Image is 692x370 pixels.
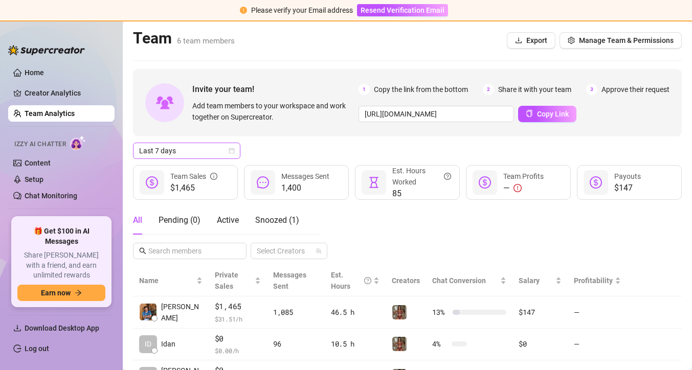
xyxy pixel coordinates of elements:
img: Chester Tagayun… [140,304,157,320]
span: Invite your team! [192,83,359,96]
div: 46.5 h [331,307,380,318]
span: 6 team members [177,36,235,45]
th: Creators [386,265,426,296]
div: Est. Hours [331,269,372,292]
span: ID [145,338,151,350]
span: calendar [229,148,235,154]
span: Messages Sent [281,172,329,180]
button: Export [507,32,555,49]
span: question-circle [444,165,451,188]
img: Greek [392,337,407,351]
span: $0 [215,333,261,345]
span: Download Desktop App [25,324,99,332]
span: question-circle [364,269,371,292]
span: Copy Link [537,110,569,118]
span: 🎁 Get $100 in AI Messages [17,226,105,246]
a: Creator Analytics [25,85,106,101]
span: Share it with your team [498,84,571,95]
span: message [257,176,269,189]
span: download [515,37,522,44]
span: Snoozed ( 1 ) [255,215,299,225]
span: exclamation-circle [514,184,522,192]
span: Chat Conversion [432,276,486,285]
span: dollar-circle [146,176,158,189]
span: search [139,247,146,255]
div: All [133,214,142,226]
span: Team Profits [503,172,544,180]
span: Name [139,275,194,286]
div: Please verify your Email address [251,5,353,16]
span: Izzy AI Chatter [14,140,66,149]
span: exclamation-circle [240,7,247,14]
div: Team Sales [170,171,217,182]
span: Resend Verification Email [361,6,444,14]
img: logo-BBDzfeDw.svg [8,45,85,55]
div: $147 [519,307,561,318]
span: Profitability [574,276,613,285]
div: — [503,182,544,194]
span: $147 [614,182,641,194]
img: Greek [392,305,407,319]
span: copy [526,110,533,117]
span: Payouts [614,172,641,180]
span: info-circle [210,171,217,182]
span: Copy the link from the bottom [374,84,468,95]
span: 85 [392,188,451,200]
button: Earn nowarrow-right [17,285,105,301]
div: 10.5 h [331,338,380,350]
button: Manage Team & Permissions [560,32,682,49]
span: 3 [586,84,597,95]
span: Earn now [41,289,71,297]
div: 96 [273,338,319,350]
span: arrow-right [75,289,82,296]
span: 4 % [432,338,449,350]
span: dollar-circle [479,176,491,189]
span: Idan [161,338,175,350]
span: $ 31.51 /h [215,314,261,324]
span: Active [217,215,239,225]
span: $ 0.00 /h [215,345,261,356]
a: Setup [25,175,43,183]
a: Team Analytics [25,109,75,118]
h2: Team [133,29,235,48]
span: Last 7 days [139,143,234,158]
div: 1,085 [273,307,319,318]
div: Pending ( 0 ) [159,214,200,226]
span: [PERSON_NAME] [161,301,203,323]
span: Approve their request [601,84,669,95]
td: — [568,329,627,361]
th: Name [133,265,209,296]
span: dollar-circle [590,176,602,189]
span: Salary [519,276,540,285]
span: download [13,324,21,332]
span: $1,465 [215,300,261,313]
span: Manage Team & Permissions [579,36,674,44]
button: Copy Link [518,106,576,122]
span: Add team members to your workspace and work together on Supercreator. [192,100,354,123]
span: 13 % [432,307,449,318]
span: $1,465 [170,182,217,194]
a: Chat Monitoring [25,192,77,200]
span: Share [PERSON_NAME] with a friend, and earn unlimited rewards [17,250,105,281]
button: Resend Verification Email [357,4,448,16]
input: Search members [148,245,232,257]
span: team [316,248,322,254]
span: Messages Sent [273,271,306,290]
div: Est. Hours Worked [392,165,451,188]
img: AI Chatter [70,135,86,150]
a: Log out [25,344,49,353]
td: — [568,296,627,329]
span: Private Sales [215,271,238,290]
a: Content [25,159,51,167]
span: 1,400 [281,182,329,194]
span: 1 [359,84,370,95]
span: setting [568,37,575,44]
span: 2 [483,84,494,95]
span: hourglass [368,176,380,189]
a: Home [25,68,44,77]
span: Export [526,36,547,44]
div: $0 [519,338,561,350]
